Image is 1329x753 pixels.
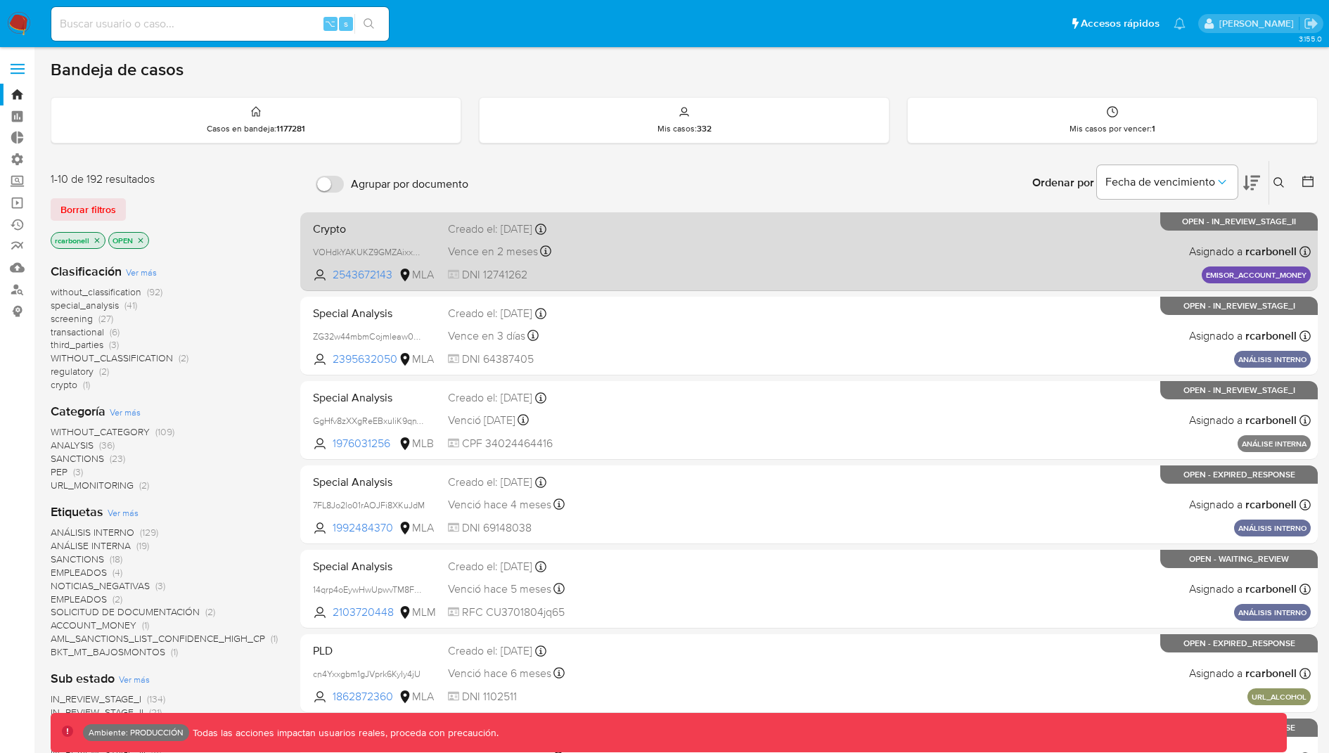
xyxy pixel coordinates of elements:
[1304,16,1318,31] a: Salir
[51,15,389,33] input: Buscar usuario o caso...
[325,17,335,30] span: ⌥
[344,17,348,30] span: s
[1174,18,1186,30] a: Notificaciones
[1081,16,1160,31] span: Accesos rápidos
[1219,17,1299,30] p: ramiro.carbonell@mercadolibre.com.co
[354,14,383,34] button: search-icon
[189,726,499,740] p: Todas las acciones impactan usuarios reales, proceda con precaución.
[89,730,184,735] p: Ambiente: PRODUCCIÓN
